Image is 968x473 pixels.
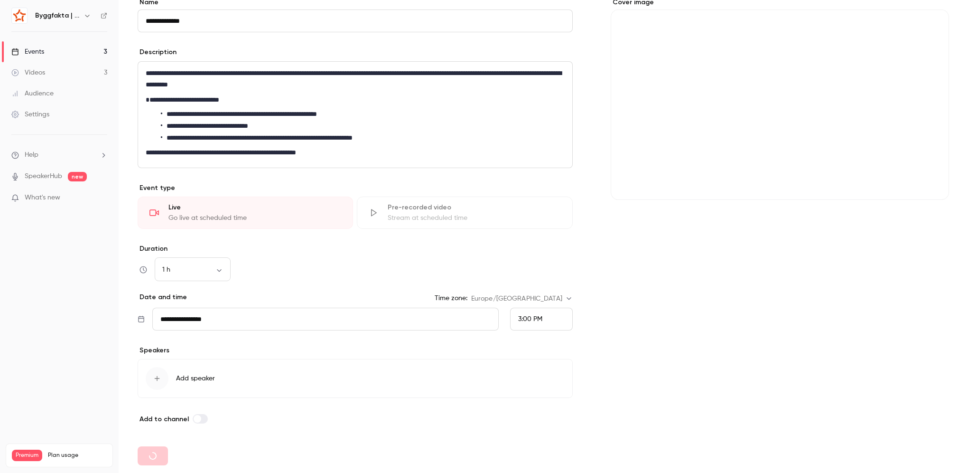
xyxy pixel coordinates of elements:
[25,150,38,160] span: Help
[138,47,177,57] label: Description
[510,308,573,331] div: From
[176,374,215,383] span: Add speaker
[388,203,560,212] div: Pre-recorded video
[138,62,572,168] div: editor
[155,265,231,274] div: 1 h
[11,68,45,77] div: Videos
[388,213,560,223] div: Stream at scheduled time
[471,294,573,303] div: Europe/[GEOGRAPHIC_DATA]
[25,171,62,181] a: SpeakerHub
[35,11,80,20] h6: Byggfakta | Powered by Hubexo
[168,213,341,223] div: Go live at scheduled time
[11,47,44,57] div: Events
[11,110,49,119] div: Settings
[138,346,573,355] p: Speakers
[12,450,42,461] span: Premium
[138,293,187,302] p: Date and time
[138,244,573,254] label: Duration
[152,308,499,331] input: Tue, Feb 17, 2026
[68,172,87,181] span: new
[138,359,573,398] button: Add speaker
[138,61,573,168] section: description
[25,193,60,203] span: What's new
[11,89,54,98] div: Audience
[518,316,542,322] span: 3:00 PM
[357,197,572,229] div: Pre-recorded videoStream at scheduled time
[138,197,353,229] div: LiveGo live at scheduled time
[12,8,27,23] img: Byggfakta | Powered by Hubexo
[435,293,467,303] label: Time zone:
[138,183,573,193] p: Event type
[11,150,107,160] li: help-dropdown-opener
[168,203,341,212] div: Live
[140,415,189,423] span: Add to channel
[96,194,107,202] iframe: Noticeable Trigger
[48,452,107,459] span: Plan usage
